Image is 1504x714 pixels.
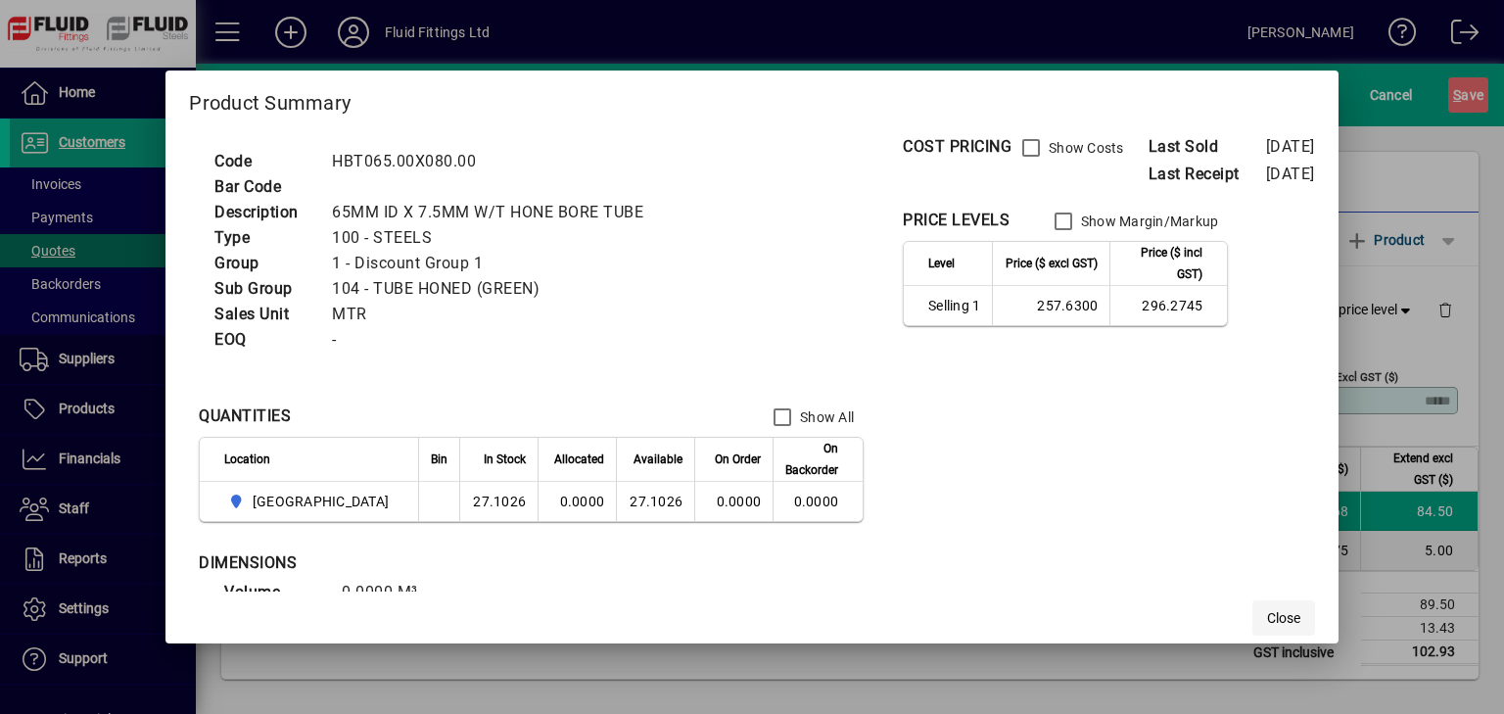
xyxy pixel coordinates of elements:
[1149,163,1266,186] span: Last Receipt
[322,276,667,302] td: 104 - TUBE HONED (GREEN)
[199,405,291,428] div: QUANTITIES
[1077,212,1219,231] label: Show Margin/Markup
[903,135,1011,159] div: COST PRICING
[992,286,1109,325] td: 257.6300
[785,438,838,481] span: On Backorder
[1122,242,1202,285] span: Price ($ incl GST)
[205,225,322,251] td: Type
[253,492,389,511] span: [GEOGRAPHIC_DATA]
[205,327,322,353] td: EOQ
[322,200,667,225] td: 65MM ID X 7.5MM W/T HONE BORE TUBE
[205,149,322,174] td: Code
[1266,165,1315,183] span: [DATE]
[903,209,1010,232] div: PRICE LEVELS
[796,407,854,427] label: Show All
[1045,138,1124,158] label: Show Costs
[1006,253,1098,274] span: Price ($ excl GST)
[616,482,694,521] td: 27.1026
[322,251,667,276] td: 1 - Discount Group 1
[1149,135,1266,159] span: Last Sold
[205,276,322,302] td: Sub Group
[322,149,667,174] td: HBT065.00X080.00
[554,449,604,470] span: Allocated
[928,296,980,315] span: Selling 1
[1266,137,1315,156] span: [DATE]
[1267,608,1300,629] span: Close
[717,494,762,509] span: 0.0000
[205,251,322,276] td: Group
[214,580,332,605] td: Volume
[634,449,682,470] span: Available
[165,71,1338,127] h2: Product Summary
[205,302,322,327] td: Sales Unit
[773,482,863,521] td: 0.0000
[332,580,449,605] td: 0.0000 M³
[224,449,270,470] span: Location
[322,327,667,353] td: -
[199,551,688,575] div: DIMENSIONS
[1252,600,1315,636] button: Close
[484,449,526,470] span: In Stock
[928,253,955,274] span: Level
[322,302,667,327] td: MTR
[715,449,761,470] span: On Order
[459,482,538,521] td: 27.1026
[538,482,616,521] td: 0.0000
[224,490,397,513] span: AUCKLAND
[205,200,322,225] td: Description
[1109,286,1227,325] td: 296.2745
[322,225,667,251] td: 100 - STEELS
[431,449,447,470] span: Bin
[205,174,322,200] td: Bar Code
